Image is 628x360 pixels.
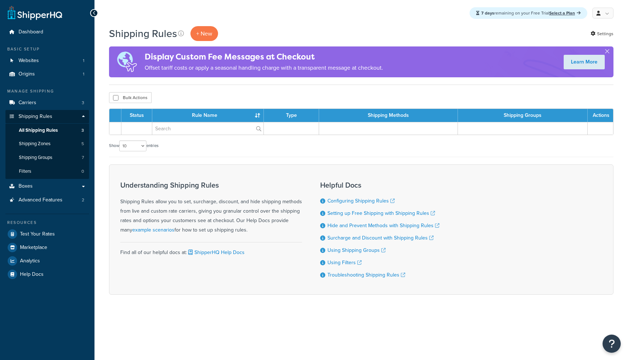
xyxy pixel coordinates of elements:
[327,234,434,242] a: Surcharge and Discount with Shipping Rules
[5,67,89,81] a: Origins 1
[145,63,383,73] p: Offset tariff costs or apply a seasonal handling charge with a transparent message at checkout.
[5,25,89,39] a: Dashboard
[19,168,31,175] span: Filters
[120,181,302,235] div: Shipping Rules allow you to set, surcharge, discount, and hide shipping methods from live and cus...
[5,254,89,267] a: Analytics
[5,110,89,179] li: Shipping Rules
[588,109,613,122] th: Actions
[145,51,383,63] h4: Display Custom Fee Messages at Checkout
[5,228,89,241] a: Test Your Rates
[5,137,89,151] li: Shipping Zones
[5,180,89,193] a: Boxes
[319,109,458,122] th: Shipping Methods
[327,209,435,217] a: Setting up Free Shipping with Shipping Rules
[458,109,588,122] th: Shipping Groups
[327,197,395,205] a: Configuring Shipping Rules
[19,183,33,189] span: Boxes
[5,165,89,178] a: Filters 0
[5,193,89,207] li: Advanced Features
[5,165,89,178] li: Filters
[5,110,89,123] a: Shipping Rules
[19,29,43,35] span: Dashboard
[591,29,613,39] a: Settings
[603,335,621,353] button: Open Resource Center
[327,222,439,229] a: Hide and Prevent Methods with Shipping Rules
[20,258,40,264] span: Analytics
[82,197,84,203] span: 2
[5,96,89,110] li: Carriers
[5,151,89,164] a: Shipping Groups 7
[5,137,89,151] a: Shipping Zones 5
[5,46,89,52] div: Basic Setup
[121,109,152,122] th: Status
[82,155,84,161] span: 7
[327,271,405,279] a: Troubleshooting Shipping Rules
[120,242,302,257] div: Find all of our helpful docs at:
[109,140,158,151] label: Show entries
[5,54,89,67] li: Websites
[19,114,52,120] span: Shipping Rules
[327,259,362,266] a: Using Filters
[119,140,146,151] select: Showentries
[20,271,44,278] span: Help Docs
[5,88,89,94] div: Manage Shipping
[19,141,51,147] span: Shipping Zones
[5,151,89,164] li: Shipping Groups
[152,109,264,122] th: Rule Name
[481,10,494,16] strong: 7 days
[19,71,35,77] span: Origins
[549,10,581,16] a: Select a Plan
[19,127,58,134] span: All Shipping Rules
[5,124,89,137] a: All Shipping Rules 3
[120,181,302,189] h3: Understanding Shipping Rules
[564,55,605,69] a: Learn More
[5,96,89,110] a: Carriers 3
[152,122,263,135] input: Search
[81,168,84,175] span: 0
[83,71,84,77] span: 1
[5,220,89,226] div: Resources
[109,26,177,41] h1: Shipping Rules
[20,245,47,251] span: Marketplace
[81,141,84,147] span: 5
[320,181,439,189] h3: Helpful Docs
[81,127,84,134] span: 3
[8,5,62,20] a: ShipperHQ Home
[190,26,218,41] p: + New
[19,155,52,161] span: Shipping Groups
[5,124,89,137] li: All Shipping Rules
[19,197,63,203] span: Advanced Features
[109,92,152,103] button: Bulk Actions
[5,193,89,207] a: Advanced Features 2
[109,46,145,77] img: duties-banner-06bc72dcb5fe05cb3f9472aba00be2ae8eb53ab6f0d8bb03d382ba314ac3c341.png
[19,100,36,106] span: Carriers
[327,246,386,254] a: Using Shipping Groups
[187,249,245,256] a: ShipperHQ Help Docs
[5,268,89,281] a: Help Docs
[19,58,39,64] span: Websites
[5,67,89,81] li: Origins
[82,100,84,106] span: 3
[264,109,319,122] th: Type
[132,226,174,234] a: example scenarios
[20,231,55,237] span: Test Your Rates
[83,58,84,64] span: 1
[5,54,89,67] a: Websites 1
[470,7,587,19] div: remaining on your Free Trial
[5,241,89,254] a: Marketplace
